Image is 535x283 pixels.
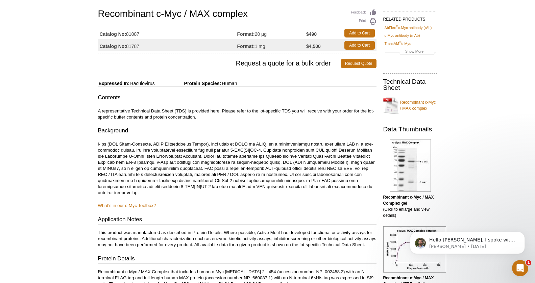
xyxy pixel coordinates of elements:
span: Human [221,81,237,86]
img: <b>Recombinant c-Myc / MAX Complex HTRF activity assay.<b> [383,226,446,273]
h3: Protein Details [98,255,376,264]
a: Show More [385,48,436,56]
h1: Recombinant c-Myc / MAX complex [98,9,376,20]
a: What’s in our c-Myc Toolbox? [98,203,156,208]
span: Baculovirus [129,81,154,86]
img: Recombinant c-Myc / MAX Complex gel [390,139,431,192]
span: Protein Species: [156,81,221,86]
h3: Background [98,127,376,136]
h2: RELATED PRODUCTS [383,11,437,24]
strong: $490 [306,31,317,37]
strong: Format: [237,43,255,49]
h3: Contents [98,94,376,103]
a: Feedback [351,9,376,16]
p: This product was manufactured as described in Protein Details. Where possible, Active Motif has d... [98,230,376,248]
sup: ® [396,25,398,28]
strong: Format: [237,31,255,37]
td: 81787 [98,39,237,51]
a: Recombinant c-Myc / MAX complex [383,95,437,115]
h2: Data Thumbnails [383,126,437,132]
a: Add to Cart [344,29,375,37]
a: Request Quote [341,59,376,68]
a: TransAM®c-Myc [385,41,411,47]
strong: Catalog No: [100,31,126,37]
span: Request a quote for a bulk order [98,59,341,68]
strong: $4,500 [306,43,321,49]
p: A representative Technical Data Sheet (TDS) is provided here. Please refer to the lot-specific TD... [98,108,376,120]
td: 81087 [98,27,237,39]
td: 1 mg [237,39,307,51]
td: 20 µg [237,27,307,39]
iframe: Intercom live chat [512,260,528,276]
p: l-Ips (DOL Sitam-Consecte, ADIP Elitseddoeius Tempor), inci utlab et DOLO ma ALIQ, en a minimveni... [98,141,376,196]
iframe: Intercom notifications message [400,217,535,265]
b: Recombinant c-Myc / MAX Complex gel [383,195,434,206]
h3: Application Notes [98,215,376,225]
a: Print [351,18,376,25]
span: Expressed In: [98,81,130,86]
span: 1 [526,260,531,265]
p: (Click to enlarge and view details) [383,194,437,218]
strong: Catalog No: [100,43,126,49]
sup: ® [399,41,402,44]
a: c-Myc antibody (mAb) [385,32,420,38]
a: AbFlex®c-Myc antibody (rAb) [385,25,432,31]
h2: Technical Data Sheet [383,79,437,91]
a: Add to Cart [344,41,375,50]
